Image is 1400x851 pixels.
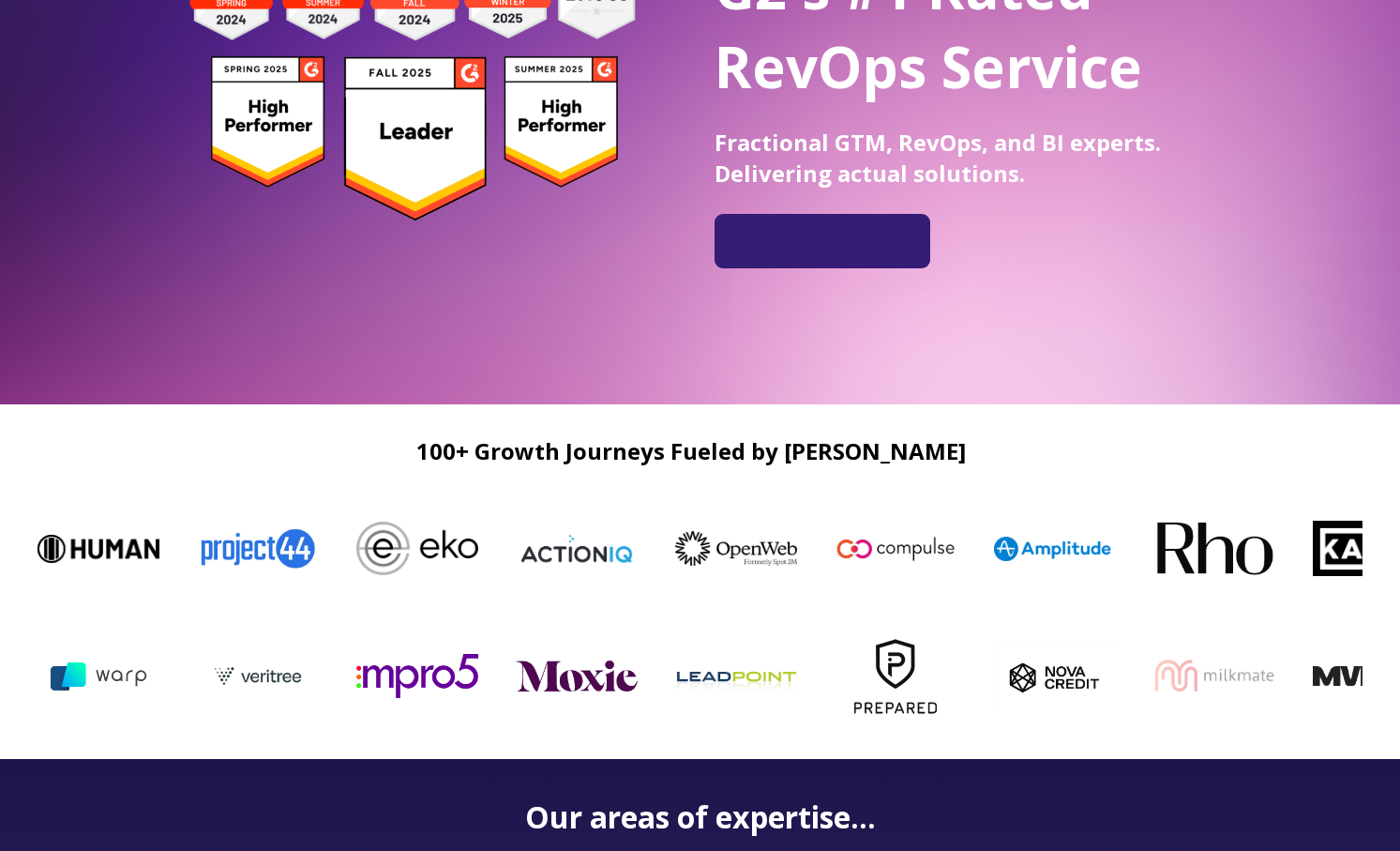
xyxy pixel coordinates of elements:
img: milkmate [1155,658,1277,693]
img: veritree [199,649,321,703]
img: mpro5 [358,654,480,697]
h2: 100+ Growth Journeys Fueled by [PERSON_NAME] [19,438,1362,463]
img: nova_c [996,642,1118,710]
img: ActionIQ [514,533,636,565]
img: Compulse [833,517,955,581]
img: Eko [354,522,476,575]
span: Fractional GTM, RevOps, and BI experts. Delivering actual solutions. [715,127,1161,189]
strong: Our areas of expertise... [525,797,876,837]
img: Prepared-Logo [836,615,958,737]
img: Amplitude [992,537,1114,561]
img: Human [36,535,158,563]
img: Rho-logo-square [1152,488,1273,610]
img: OpenWeb [673,531,795,566]
img: leadpoint [677,615,799,737]
img: Project44 [195,516,317,580]
img: moxie [518,661,640,691]
img: warp ai [39,652,161,701]
iframe: Embedded CTA [724,221,921,261]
